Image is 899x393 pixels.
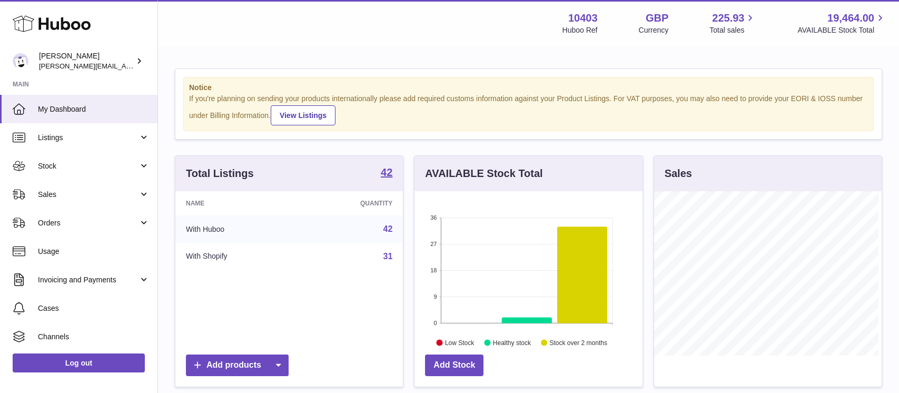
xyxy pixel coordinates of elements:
div: [PERSON_NAME] [39,51,134,71]
a: 225.93 Total sales [709,11,756,35]
span: 19,464.00 [827,11,874,25]
a: 42 [381,167,392,180]
span: My Dashboard [38,104,150,114]
span: Stock [38,161,139,171]
div: If you're planning on sending your products internationally please add required customs informati... [189,94,868,125]
td: With Huboo [175,215,298,243]
text: Stock over 2 months [550,339,607,346]
a: 31 [383,252,393,261]
text: Low Stock [445,339,475,346]
span: AVAILABLE Stock Total [797,25,886,35]
text: 36 [431,214,437,221]
div: Huboo Ref [562,25,598,35]
a: View Listings [271,105,335,125]
img: keval@makerscabinet.com [13,53,28,69]
span: Usage [38,247,150,257]
text: 27 [431,241,437,247]
span: Invoicing and Payments [38,275,139,285]
text: 0 [434,320,437,326]
strong: 42 [381,167,392,178]
h3: Sales [665,166,692,181]
div: Currency [639,25,669,35]
strong: 10403 [568,11,598,25]
span: Orders [38,218,139,228]
span: [PERSON_NAME][EMAIL_ADDRESS][DOMAIN_NAME] [39,62,211,70]
h3: AVAILABLE Stock Total [425,166,542,181]
span: Listings [38,133,139,143]
strong: Notice [189,83,868,93]
a: Add Stock [425,355,483,376]
a: 19,464.00 AVAILABLE Stock Total [797,11,886,35]
text: 9 [434,293,437,300]
span: Sales [38,190,139,200]
span: Cases [38,303,150,313]
text: 18 [431,267,437,273]
td: With Shopify [175,243,298,270]
a: Add products [186,355,289,376]
span: Total sales [709,25,756,35]
a: Log out [13,353,145,372]
h3: Total Listings [186,166,254,181]
a: 42 [383,224,393,233]
text: Healthy stock [493,339,531,346]
th: Name [175,191,298,215]
span: 225.93 [712,11,744,25]
strong: GBP [646,11,668,25]
span: Channels [38,332,150,342]
th: Quantity [298,191,403,215]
